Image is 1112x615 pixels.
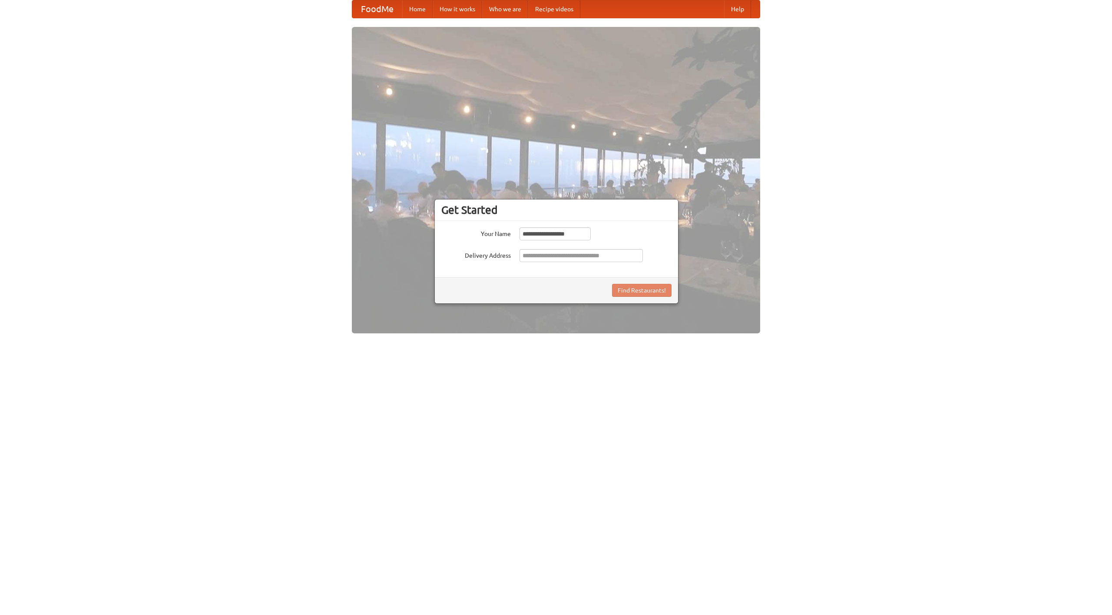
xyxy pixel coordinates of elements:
a: Recipe videos [528,0,580,18]
a: Home [402,0,433,18]
a: Who we are [482,0,528,18]
label: Delivery Address [441,249,511,260]
a: How it works [433,0,482,18]
h3: Get Started [441,203,672,216]
a: Help [724,0,751,18]
a: FoodMe [352,0,402,18]
label: Your Name [441,227,511,238]
button: Find Restaurants! [612,284,672,297]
